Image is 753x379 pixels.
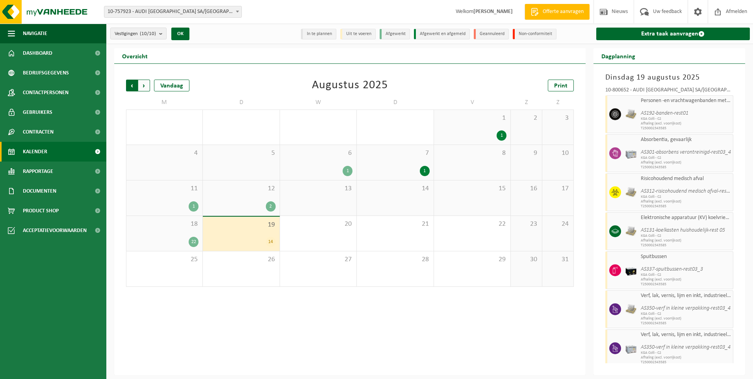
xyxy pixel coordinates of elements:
span: T250002343585 [641,204,731,209]
img: PB-LB-0680-HPE-BK-11 [625,264,637,276]
span: Contracten [23,122,54,142]
span: 7 [361,149,429,158]
span: 16 [515,184,538,193]
span: Vestigingen [115,28,156,40]
span: KGA Colli - C2 [641,156,731,160]
i: AS131-koelkasten huishoudelijk-rest 05 [641,227,725,233]
div: Augustus 2025 [312,80,388,91]
span: Documenten [23,181,56,201]
span: 14 [361,184,429,193]
span: KGA Colli - C2 [641,234,731,238]
span: Rapportage [23,162,53,181]
td: M [126,95,203,110]
span: 6 [284,149,352,158]
span: Afhaling (excl. voorrijkost) [641,160,731,165]
span: Offerte aanvragen [541,8,586,16]
img: LP-PA-00000-WDN-11 [625,108,637,120]
li: Non-conformiteit [513,29,556,39]
button: Vestigingen(10/10) [110,28,167,39]
span: 22 [438,220,506,229]
div: Vandaag [154,80,189,91]
span: 26 [207,255,275,264]
span: 11 [130,184,198,193]
span: Gebruikers [23,102,52,122]
li: Geannuleerd [474,29,509,39]
span: 5 [207,149,275,158]
strong: [PERSON_NAME] [473,9,513,15]
div: 10-800652 - AUDI [GEOGRAPHIC_DATA] SA/[GEOGRAPHIC_DATA]-AFVALPARK C2-INGANG 1 - VORST [605,87,734,95]
span: 1 [438,114,506,123]
span: 2 [515,114,538,123]
span: T250002343585 [641,126,731,131]
h2: Overzicht [114,48,156,63]
span: Verf, lak, vernis, lijm en inkt, industrieel in kleinverpakking [641,293,731,299]
h2: Dagplanning [593,48,643,63]
div: 1 [420,166,430,176]
span: KGA Colli - C2 [641,195,731,199]
span: Verf, lak, vernis, lijm en inkt, industrieel in kleinverpakking [641,332,731,338]
i: AS350-verf in kleine verpakking-rest03_4 [641,344,731,350]
span: Print [554,83,568,89]
span: T250002343585 [641,165,731,170]
span: KGA Colli - C2 [641,351,731,355]
i: AS192-banden-rest01 [641,110,688,116]
td: D [203,95,280,110]
span: 13 [284,184,352,193]
span: Spuitbussen [641,254,731,260]
span: KGA Colli - C2 [641,117,731,121]
span: Afhaling (excl. voorrijkost) [641,277,731,282]
span: Volgende [138,80,150,91]
div: 22 [189,237,198,247]
span: 19 [207,221,275,229]
span: 10-757923 - AUDI BRUSSELS SA/NV - VORST [104,6,242,18]
span: 15 [438,184,506,193]
span: T250002343585 [641,321,731,326]
div: 1 [497,130,506,141]
div: 1 [343,166,352,176]
li: Uit te voeren [340,29,376,39]
li: Afgewerkt en afgemeld [414,29,470,39]
span: 27 [284,255,352,264]
span: 8 [438,149,506,158]
div: 1 [189,201,198,212]
li: Afgewerkt [380,29,410,39]
li: In te plannen [301,29,336,39]
img: LP-PA-00000-WDN-11 [625,225,637,237]
img: LP-PA-00000-WDN-11 [625,186,637,198]
span: Acceptatievoorwaarden [23,221,87,240]
span: 10-757923 - AUDI BRUSSELS SA/NV - VORST [104,6,241,17]
span: T250002343585 [641,243,731,248]
img: LP-PA-00000-WDN-11 [625,303,637,315]
span: 17 [546,184,569,193]
span: 23 [515,220,538,229]
span: 28 [361,255,429,264]
span: 3 [546,114,569,123]
span: Navigatie [23,24,47,43]
i: AS301-absorbens verontreinigd-rest03_4 [641,149,731,155]
span: Personen -en vrachtwagenbanden met en zonder velg [641,98,731,104]
span: Dashboard [23,43,52,63]
td: D [357,95,434,110]
span: Afhaling (excl. voorrijkost) [641,316,731,321]
span: Bedrijfsgegevens [23,63,69,83]
span: Elektronische apparatuur (KV) koelvries (huishoudelijk) [641,215,731,221]
span: 30 [515,255,538,264]
h3: Dinsdag 19 augustus 2025 [605,72,734,84]
a: Print [548,80,574,91]
span: 25 [130,255,198,264]
a: Extra taak aanvragen [596,28,750,40]
span: Afhaling (excl. voorrijkost) [641,238,731,243]
td: V [434,95,511,110]
span: 21 [361,220,429,229]
span: Product Shop [23,201,59,221]
span: Afhaling (excl. voorrijkost) [641,121,731,126]
span: Contactpersonen [23,83,69,102]
button: OK [171,28,189,40]
span: 18 [130,220,198,229]
span: 4 [130,149,198,158]
span: 10 [546,149,569,158]
img: PB-LB-0680-HPE-GY-11 [625,147,637,159]
div: 14 [266,237,276,247]
span: Risicohoudend medisch afval [641,176,731,182]
td: Z [542,95,574,110]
